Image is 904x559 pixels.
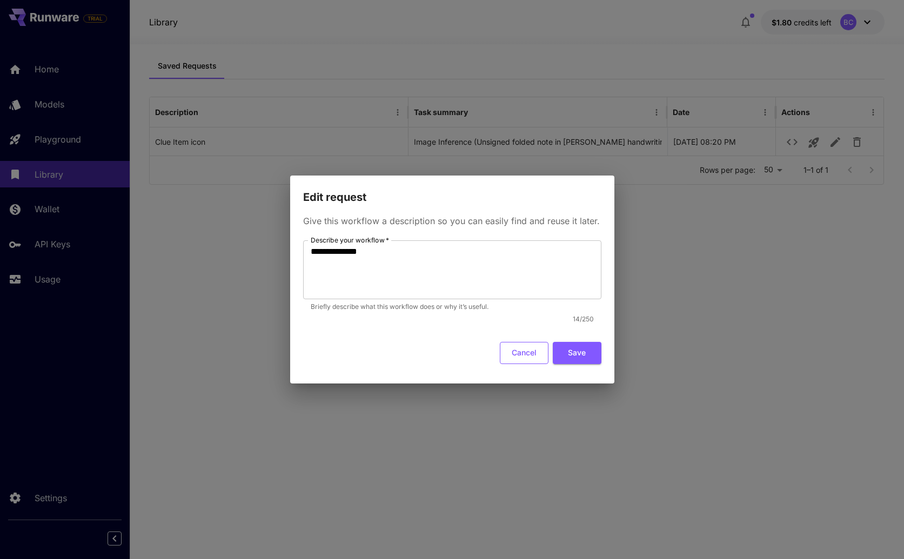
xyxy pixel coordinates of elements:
button: Cancel [500,342,548,364]
h2: Edit request [290,176,614,206]
label: Describe your workflow [311,235,389,245]
p: 14 / 250 [303,314,594,325]
button: Save [553,342,601,364]
p: Give this workflow a description so you can easily find and reuse it later. [303,214,601,227]
p: Briefly describe what this workflow does or why it’s useful. [311,301,594,312]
